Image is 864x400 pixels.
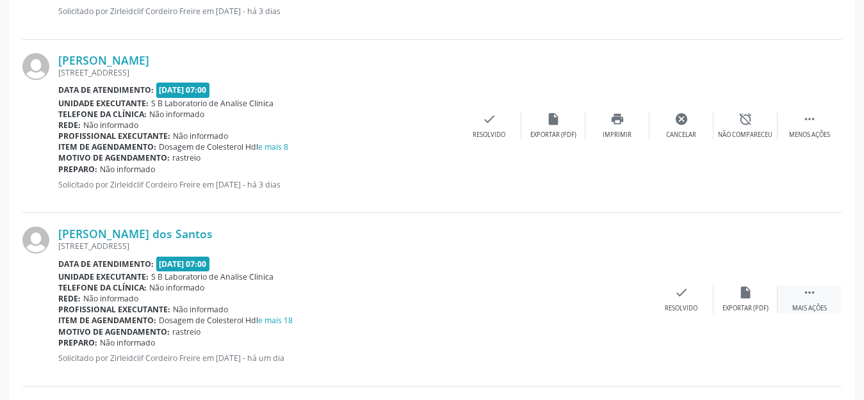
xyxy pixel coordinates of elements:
b: Profissional executante: [58,304,170,315]
b: Rede: [58,293,81,304]
span: Não informado [149,282,204,293]
span: Não informado [100,337,155,348]
i:  [803,112,817,126]
div: Exportar (PDF) [722,304,769,313]
b: Data de atendimento: [58,84,154,95]
p: Solicitado por Zirleidclif Cordeiro Freire em [DATE] - há 3 dias [58,6,457,17]
i: insert_drive_file [738,285,753,300]
div: Resolvido [665,304,697,313]
i: check [674,285,689,300]
span: rastreio [172,152,200,163]
i: alarm_off [738,112,753,126]
a: [PERSON_NAME] [58,53,149,67]
div: Imprimir [603,131,632,140]
span: Não informado [83,293,138,304]
i: insert_drive_file [546,112,560,126]
p: Solicitado por Zirleidclif Cordeiro Freire em [DATE] - há um dia [58,353,649,364]
i: cancel [674,112,689,126]
div: Não compareceu [718,131,772,140]
span: Não informado [149,109,204,120]
b: Item de agendamento: [58,315,156,326]
b: Data de atendimento: [58,259,154,269]
div: [STREET_ADDRESS] [58,241,649,252]
b: Telefone da clínica: [58,109,147,120]
span: [DATE] 07:00 [156,257,210,271]
span: Não informado [173,304,228,315]
span: S B Laboratorio de Analise Clinica [151,271,273,282]
span: rastreio [172,326,200,337]
b: Profissional executante: [58,131,170,141]
span: S B Laboratorio de Analise Clinica [151,98,273,109]
div: Mais ações [792,304,827,313]
b: Rede: [58,120,81,131]
b: Motivo de agendamento: [58,152,170,163]
b: Preparo: [58,164,97,175]
span: Dosagem de Colesterol Hdl [159,141,288,152]
b: Unidade executante: [58,271,149,282]
div: [STREET_ADDRESS] [58,67,457,78]
span: [DATE] 07:00 [156,83,210,97]
span: Dosagem de Colesterol Hdl [159,315,293,326]
i:  [803,285,817,300]
span: Não informado [83,120,138,131]
i: check [482,112,496,126]
b: Preparo: [58,337,97,348]
img: img [22,53,49,80]
i: print [610,112,624,126]
b: Unidade executante: [58,98,149,109]
div: Menos ações [789,131,830,140]
p: Solicitado por Zirleidclif Cordeiro Freire em [DATE] - há 3 dias [58,179,457,190]
span: Não informado [173,131,228,141]
div: Cancelar [666,131,696,140]
b: Telefone da clínica: [58,282,147,293]
span: Não informado [100,164,155,175]
div: Resolvido [473,131,505,140]
img: img [22,227,49,253]
b: Item de agendamento: [58,141,156,152]
a: e mais 8 [258,141,288,152]
a: e mais 18 [258,315,293,326]
div: Exportar (PDF) [530,131,576,140]
a: [PERSON_NAME] dos Santos [58,227,213,241]
b: Motivo de agendamento: [58,326,170,337]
